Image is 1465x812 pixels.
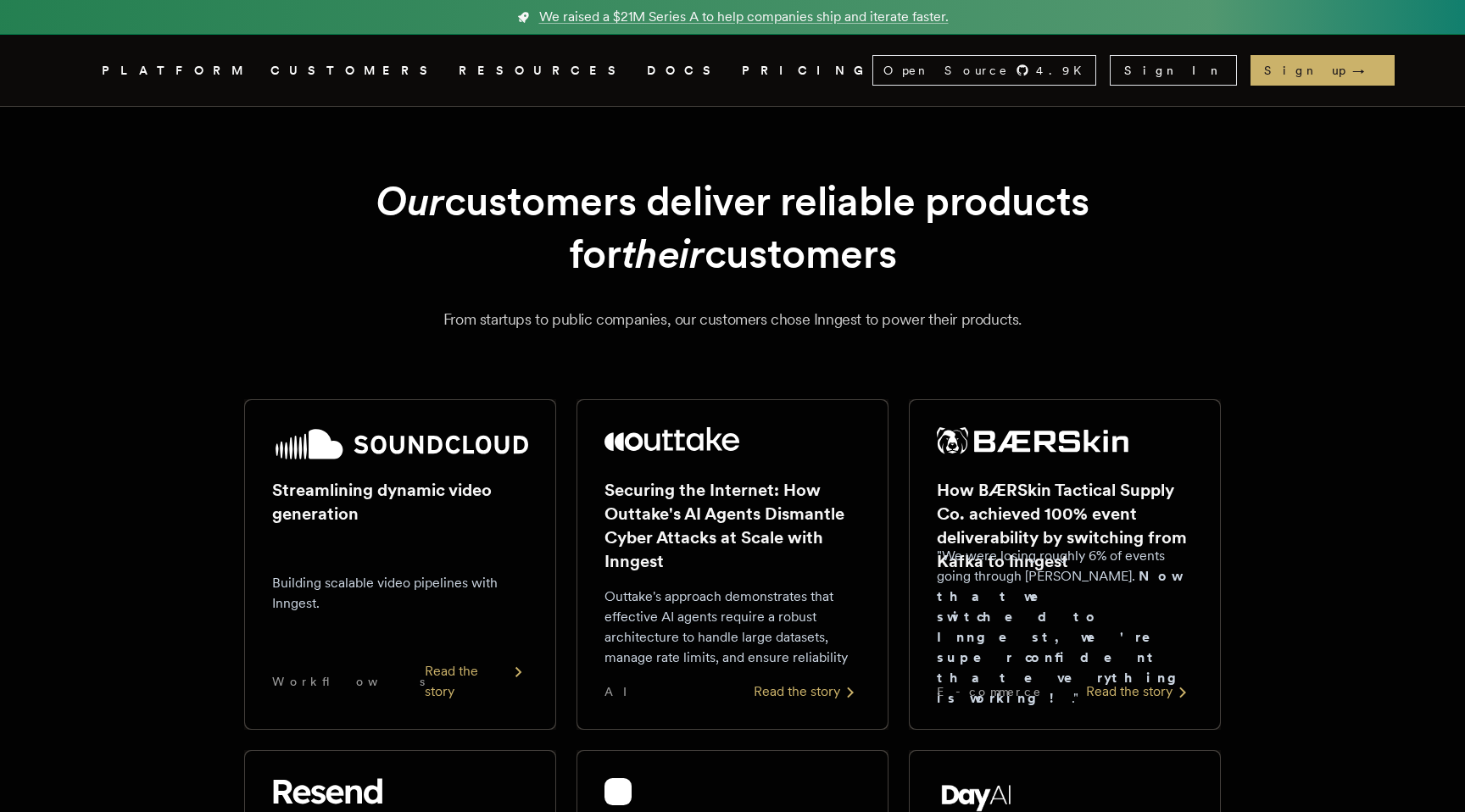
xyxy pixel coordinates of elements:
[883,62,1009,79] span: Open Source
[604,683,642,700] span: AI
[937,427,1128,454] img: BÆRSkin Tactical Supply Co.
[621,229,705,278] em: their
[272,573,528,614] p: Building scalable video pipelines with Inngest.
[244,399,556,730] a: SoundCloud logoStreamlining dynamic video generationBuilding scalable video pipelines with Innges...
[122,308,1343,331] p: From startups to public companies, our customers chose Inngest to power their products.
[577,399,888,730] a: Outtake logoSecuring the Internet: How Outtake's AI Agents Dismantle Cyber Attacks at Scale with ...
[1251,55,1395,86] a: Sign up
[425,661,528,702] div: Read the story
[376,176,444,225] em: Our
[937,683,1042,700] span: E-commerce
[1036,62,1092,79] span: 4.9 K
[604,587,861,668] p: Outtake's approach demonstrates that effective AI agents require a robust architecture to handle ...
[272,673,425,690] span: Workflows
[604,478,861,573] h2: Securing the Internet: How Outtake's AI Agents Dismantle Cyber Attacks at Scale with Inngest
[909,399,1221,730] a: BÆRSkin Tactical Supply Co. logoHow BÆRSkin Tactical Supply Co. achieved 100% event deliverabilit...
[937,778,1017,812] img: Day AI
[54,35,1411,106] nav: Global
[539,7,949,27] span: We raised a $21M Series A to help companies ship and iterate faster.
[647,60,721,81] a: DOCS
[272,778,382,805] img: Resend
[459,60,627,81] button: RESOURCES
[102,60,250,81] button: PLATFORM
[285,175,1180,281] h1: customers deliver reliable products for customers
[937,478,1193,573] h2: How BÆRSkin Tactical Supply Co. achieved 100% event deliverability by switching from Kafka to Inn...
[742,60,872,81] a: PRICING
[1086,681,1193,702] div: Read the story
[937,546,1193,709] p: "We were losing roughly 6% of events going through [PERSON_NAME]. ."
[754,681,861,702] div: Read the story
[1110,55,1237,86] a: Sign In
[604,427,739,451] img: Outtake
[937,568,1189,706] strong: Now that we switched to Inngest, we're super confident that everything is working!
[604,778,632,805] img: cubic
[272,478,528,526] h2: Streamlining dynamic video generation
[272,427,528,461] img: SoundCloud
[270,60,438,81] a: CUSTOMERS
[1352,62,1381,79] span: →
